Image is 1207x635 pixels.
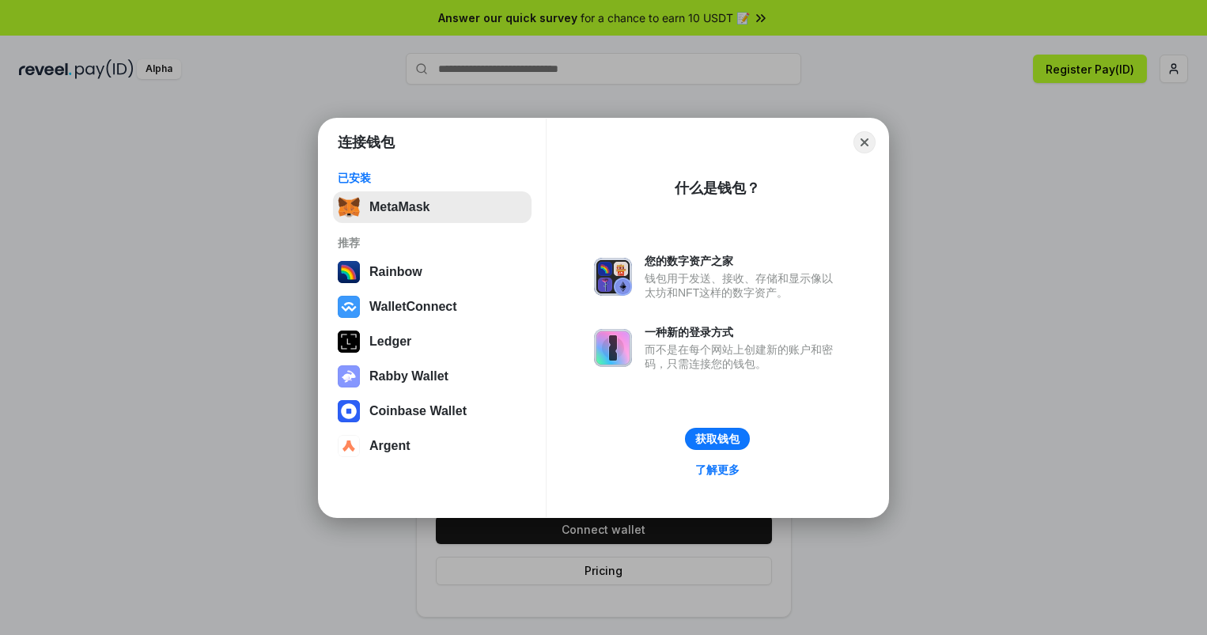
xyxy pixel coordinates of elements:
div: 什么是钱包？ [675,179,760,198]
div: Rainbow [369,265,422,279]
div: Argent [369,439,411,453]
img: svg+xml,%3Csvg%20width%3D%22120%22%20height%3D%22120%22%20viewBox%3D%220%200%20120%20120%22%20fil... [338,261,360,283]
div: 您的数字资产之家 [645,254,841,268]
button: Close [853,131,876,153]
div: 而不是在每个网站上创建新的账户和密码，只需连接您的钱包。 [645,342,841,371]
button: Argent [333,430,532,462]
a: 了解更多 [686,459,749,480]
div: WalletConnect [369,300,457,314]
div: 已安装 [338,171,527,185]
div: Rabby Wallet [369,369,448,384]
img: svg+xml,%3Csvg%20xmlns%3D%22http%3A%2F%2Fwww.w3.org%2F2000%2Fsvg%22%20width%3D%2228%22%20height%3... [338,331,360,353]
div: 一种新的登录方式 [645,325,841,339]
div: 钱包用于发送、接收、存储和显示像以太坊和NFT这样的数字资产。 [645,271,841,300]
button: Rainbow [333,256,532,288]
img: svg+xml,%3Csvg%20xmlns%3D%22http%3A%2F%2Fwww.w3.org%2F2000%2Fsvg%22%20fill%3D%22none%22%20viewBox... [594,329,632,367]
button: WalletConnect [333,291,532,323]
button: 获取钱包 [685,428,750,450]
img: svg+xml,%3Csvg%20fill%3D%22none%22%20height%3D%2233%22%20viewBox%3D%220%200%2035%2033%22%20width%... [338,196,360,218]
img: svg+xml,%3Csvg%20xmlns%3D%22http%3A%2F%2Fwww.w3.org%2F2000%2Fsvg%22%20fill%3D%22none%22%20viewBox... [338,365,360,387]
div: 了解更多 [695,463,740,477]
button: MetaMask [333,191,532,223]
div: 推荐 [338,236,527,250]
div: 获取钱包 [695,432,740,446]
button: Coinbase Wallet [333,395,532,427]
img: svg+xml,%3Csvg%20xmlns%3D%22http%3A%2F%2Fwww.w3.org%2F2000%2Fsvg%22%20fill%3D%22none%22%20viewBox... [594,258,632,296]
div: Coinbase Wallet [369,404,467,418]
button: Rabby Wallet [333,361,532,392]
img: svg+xml,%3Csvg%20width%3D%2228%22%20height%3D%2228%22%20viewBox%3D%220%200%2028%2028%22%20fill%3D... [338,400,360,422]
div: MetaMask [369,200,429,214]
h1: 连接钱包 [338,133,395,152]
img: svg+xml,%3Csvg%20width%3D%2228%22%20height%3D%2228%22%20viewBox%3D%220%200%2028%2028%22%20fill%3D... [338,435,360,457]
img: svg+xml,%3Csvg%20width%3D%2228%22%20height%3D%2228%22%20viewBox%3D%220%200%2028%2028%22%20fill%3D... [338,296,360,318]
button: Ledger [333,326,532,357]
div: Ledger [369,335,411,349]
